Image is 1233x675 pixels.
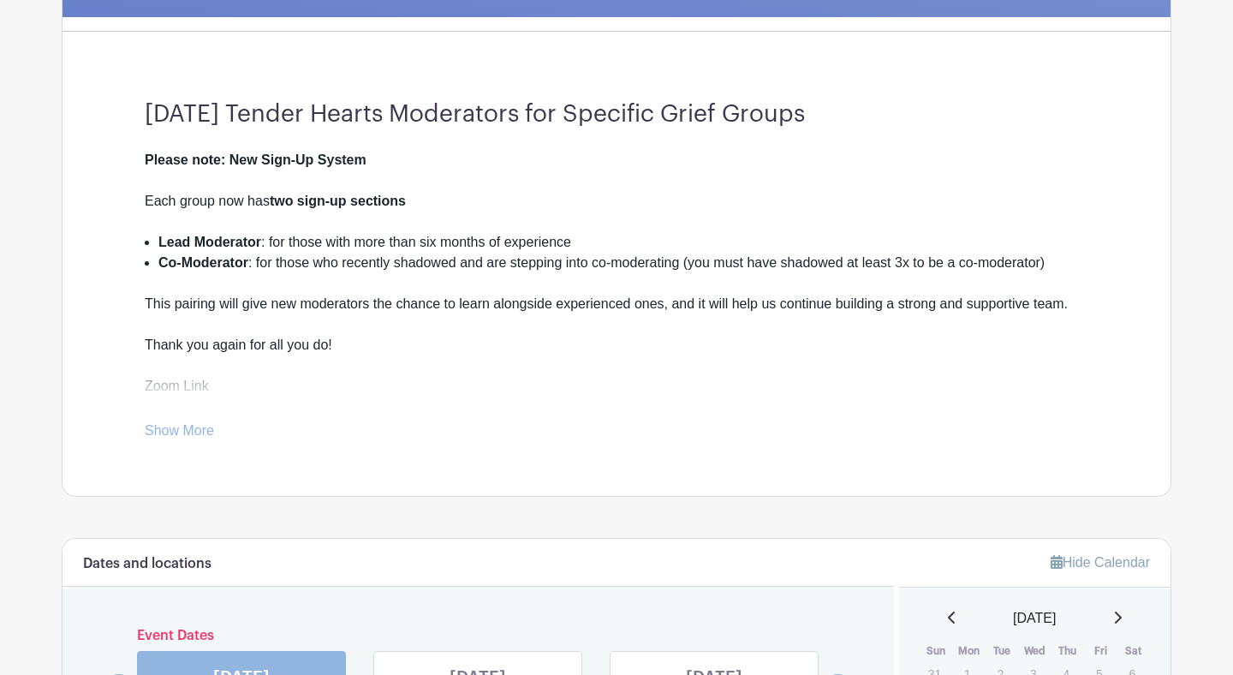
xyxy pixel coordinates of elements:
[145,399,289,414] a: [URL][DOMAIN_NAME]
[158,255,248,270] strong: Co-Moderator
[1051,642,1085,660] th: Thu
[145,423,214,445] a: Show More
[158,253,1088,294] li: : for those who recently shadowed and are stepping into co-moderating (you must have shadowed at ...
[920,642,953,660] th: Sun
[986,642,1019,660] th: Tue
[1084,642,1117,660] th: Fri
[145,100,1088,129] h3: [DATE] Tender Hearts Moderators for Specific Grief Groups
[1013,608,1056,629] span: [DATE]
[952,642,986,660] th: Mon
[145,191,1088,232] div: Each group now has
[134,628,823,644] h6: Event Dates
[158,235,261,249] strong: Lead Moderator
[158,232,1088,253] li: : for those with more than six months of experience
[83,556,211,572] h6: Dates and locations
[270,194,406,208] strong: two sign-up sections
[1117,642,1151,660] th: Sat
[145,152,366,167] strong: Please note: New Sign-Up System
[1018,642,1051,660] th: Wed
[1051,555,1150,570] a: Hide Calendar
[145,294,1088,438] div: This pairing will give new moderators the chance to learn alongside experienced ones, and it will...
